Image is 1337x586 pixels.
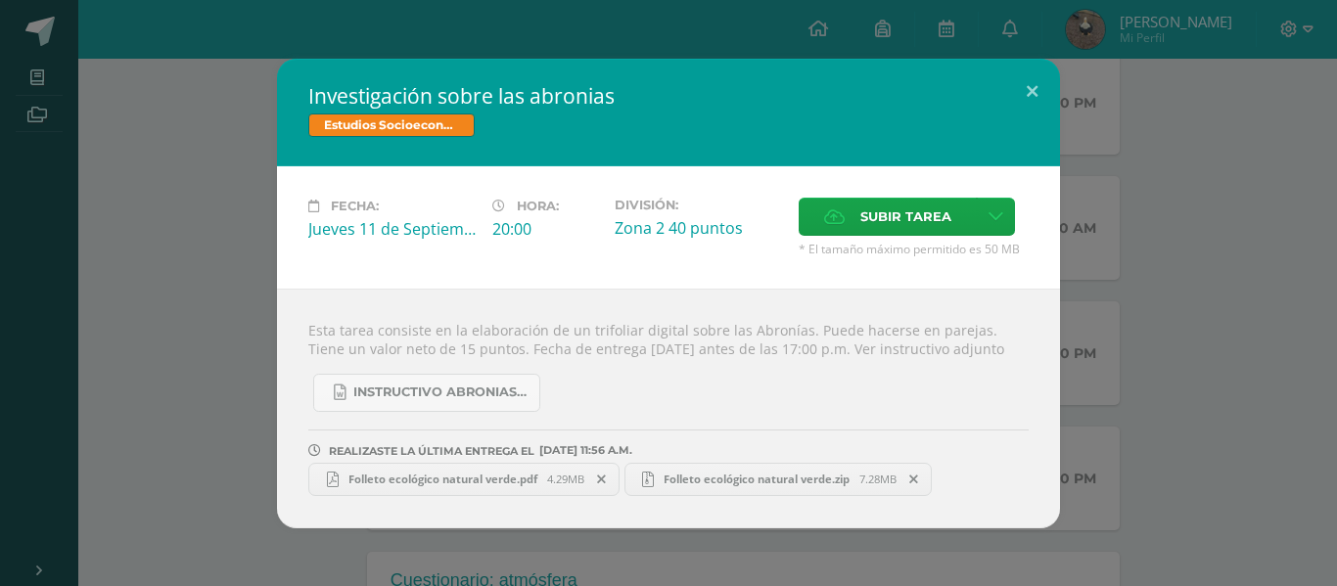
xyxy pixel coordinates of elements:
[492,218,599,240] div: 20:00
[615,198,783,212] label: División:
[547,472,584,486] span: 4.29MB
[308,113,475,137] span: Estudios Socioeconómicos Bach V
[1004,59,1060,125] button: Close (Esc)
[331,199,379,213] span: Fecha:
[799,241,1029,257] span: * El tamaño máximo permitido es 50 MB
[517,199,559,213] span: Hora:
[339,472,547,486] span: Folleto ecológico natural verde.pdf
[859,472,897,486] span: 7.28MB
[860,199,951,235] span: Subir tarea
[277,289,1060,528] div: Esta tarea consiste en la elaboración de un trifoliar digital sobre las Abronías. Puede hacerse e...
[898,469,931,490] span: Remover entrega
[585,469,619,490] span: Remover entrega
[308,82,1029,110] h2: Investigación sobre las abronias
[353,384,530,400] span: Instructivo abronias 2025.docx
[615,217,783,239] div: Zona 2 40 puntos
[624,463,933,496] a: Folleto ecológico natural verde.zip 7.28MB
[654,472,859,486] span: Folleto ecológico natural verde.zip
[329,444,534,458] span: REALIZASTE LA ÚLTIMA ENTREGA EL
[313,374,540,412] a: Instructivo abronias 2025.docx
[308,218,477,240] div: Jueves 11 de Septiembre
[308,463,620,496] a: Folleto ecológico natural verde.pdf 4.29MB
[534,450,632,451] span: [DATE] 11:56 A.M.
